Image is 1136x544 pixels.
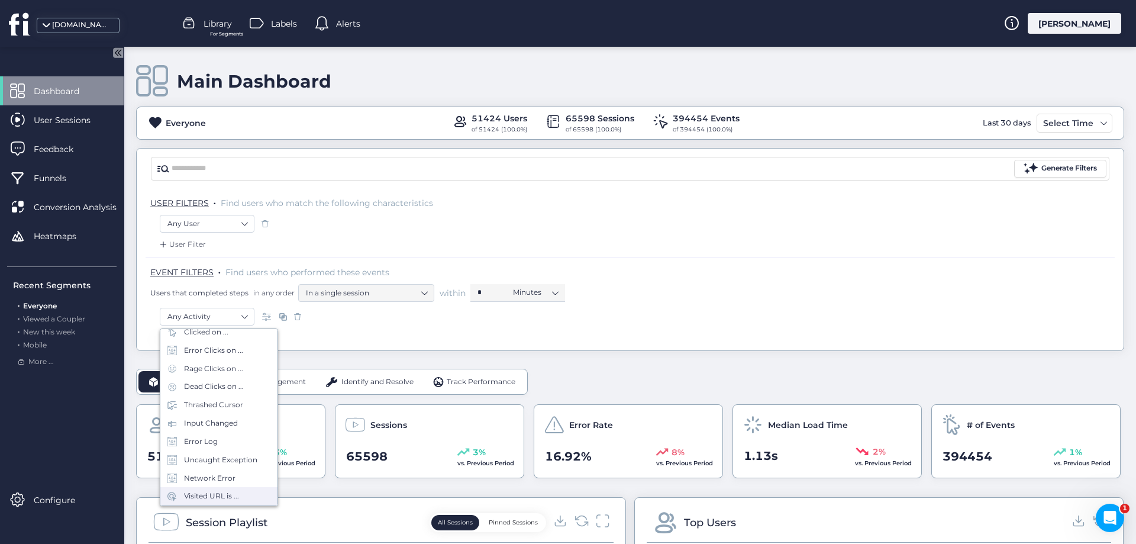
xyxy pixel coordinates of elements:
[52,20,111,31] div: [DOMAIN_NAME]
[184,473,235,484] div: Network Error
[177,70,331,92] div: Main Dashboard
[13,279,117,292] div: Recent Segments
[1014,160,1106,178] button: Generate Filters
[1096,504,1124,532] iframe: Intercom live chat
[370,419,407,432] span: Sessions
[18,312,20,323] span: .
[210,30,243,38] span: For Segments
[147,448,189,466] span: 51424
[672,446,685,459] span: 8%
[23,314,85,323] span: Viewed a Coupler
[184,381,244,392] div: Dead Clicks on ...
[768,419,848,432] span: Median Load Time
[673,125,740,134] div: of 394454 (100.0%)
[184,400,243,411] div: Thrashed Cursor
[28,356,54,368] span: More ...
[431,515,479,530] button: All Sessions
[218,265,221,276] span: .
[943,448,992,466] span: 394454
[656,459,713,467] span: vs. Previous Period
[204,17,232,30] span: Library
[23,327,75,336] span: New this week
[18,299,20,310] span: .
[447,376,515,388] span: Track Performance
[18,325,20,336] span: .
[440,287,466,299] span: within
[150,288,248,298] span: Users that completed steps
[34,172,84,185] span: Funnels
[186,514,267,531] div: Session Playlist
[225,267,389,278] span: Find users who performed these events
[184,455,257,466] div: Uncaught Exception
[34,143,91,156] span: Feedback
[472,112,527,125] div: 51424 Users
[34,201,134,214] span: Conversion Analysis
[167,308,247,326] nz-select-item: Any Activity
[873,445,886,458] span: 2%
[341,376,414,388] span: Identify and Resolve
[1041,163,1097,174] div: Generate Filters
[18,338,20,349] span: .
[184,418,238,429] div: Input Changed
[1120,504,1129,513] span: 1
[221,198,433,208] span: Find users who match the following characteristics
[967,419,1015,432] span: # of Events
[855,459,912,467] span: vs. Previous Period
[184,363,243,375] div: Rage Clicks on ...
[184,436,218,448] div: Error Log
[1069,446,1082,459] span: 1%
[545,448,592,466] span: 16.92%
[473,446,486,459] span: 3%
[167,215,247,233] nz-select-item: Any User
[566,112,634,125] div: 65598 Sessions
[513,284,558,301] nz-select-item: Minutes
[1028,13,1121,34] div: [PERSON_NAME]
[34,114,108,127] span: User Sessions
[166,117,206,130] div: Everyone
[34,85,97,98] span: Dashboard
[566,125,634,134] div: of 65598 (100.0%)
[684,514,736,531] div: Top Users
[274,446,287,459] span: 3%
[34,230,94,243] span: Heatmaps
[259,459,315,467] span: vs. Previous Period
[336,17,360,30] span: Alerts
[23,340,47,349] span: Mobile
[157,239,206,250] div: User Filter
[150,198,209,208] span: USER FILTERS
[1040,116,1096,130] div: Select Time
[34,494,93,507] span: Configure
[1054,459,1111,467] span: vs. Previous Period
[157,331,205,343] div: Add Event
[184,491,239,502] div: Visited URL is ...
[184,327,228,338] div: Clicked on ...
[482,515,544,530] button: Pinned Sessions
[251,288,295,298] span: in any order
[472,125,527,134] div: of 51424 (100.0%)
[271,17,297,30] span: Labels
[23,301,57,310] span: Everyone
[569,419,613,432] span: Error Rate
[457,459,514,467] span: vs. Previous Period
[214,195,216,207] span: .
[150,267,214,278] span: EVENT FILTERS
[980,114,1034,133] div: Last 30 days
[184,345,243,356] div: Error Clicks on ...
[673,112,740,125] div: 394454 Events
[744,447,778,465] span: 1.13s
[306,284,427,302] nz-select-item: In a single session
[346,448,388,466] span: 65598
